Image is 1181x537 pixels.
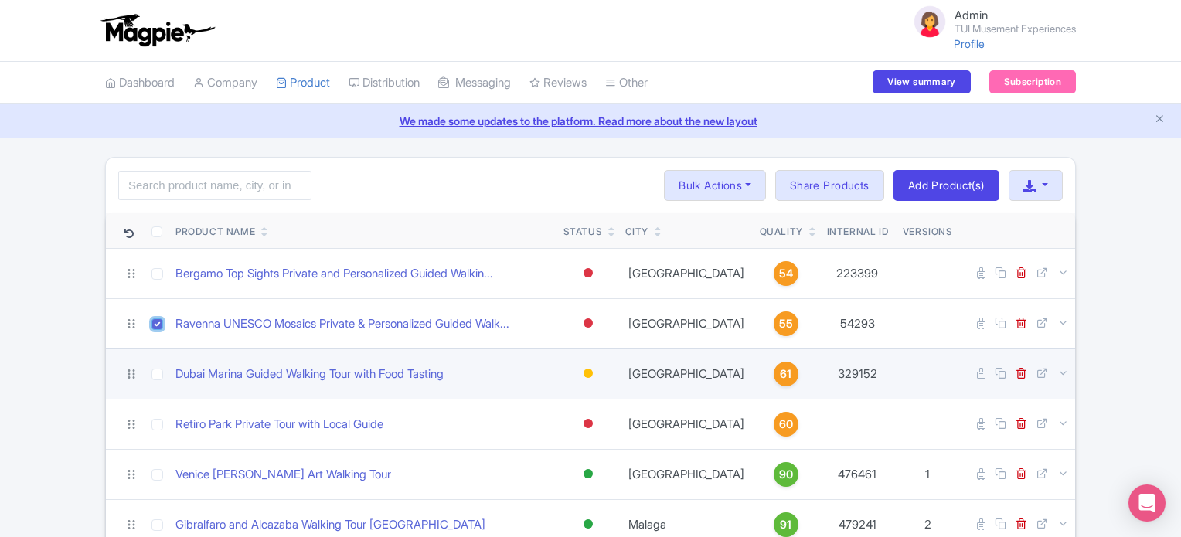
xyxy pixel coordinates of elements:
a: 91 [760,512,812,537]
a: Dashboard [105,62,175,104]
div: Product Name [175,225,255,239]
a: Dubai Marina Guided Walking Tour with Food Tasting [175,365,444,383]
span: Admin [955,8,988,22]
div: Open Intercom Messenger [1128,484,1166,522]
td: [GEOGRAPHIC_DATA] [619,399,754,449]
th: Internal ID [819,213,897,249]
input: Search product name, city, or interal id [118,171,311,200]
img: avatar_key_member-9c1dde93af8b07d7383eb8b5fb890c87.png [911,3,948,40]
div: Quality [760,225,803,239]
span: 2 [924,517,931,532]
a: Add Product(s) [893,170,999,201]
td: 329152 [819,348,897,399]
span: 54 [779,265,793,282]
a: Distribution [349,62,420,104]
div: Status [563,225,603,239]
span: 91 [780,516,791,533]
div: Active [580,513,596,535]
button: Close announcement [1154,111,1166,129]
a: 90 [760,462,812,487]
img: logo-ab69f6fb50320c5b225c76a69d11143b.png [97,13,217,47]
a: 60 [760,412,812,437]
div: Inactive [580,262,596,284]
span: 55 [779,315,793,332]
div: Active [580,463,596,485]
a: Ravenna UNESCO Mosaics Private & Personalized Guided Walk... [175,315,509,333]
a: Bergamo Top Sights Private and Personalized Guided Walkin... [175,265,493,283]
a: Reviews [529,62,587,104]
a: Venice [PERSON_NAME] Art Walking Tour [175,466,391,484]
a: Gibralfaro and Alcazaba Walking Tour [GEOGRAPHIC_DATA] [175,516,485,534]
a: Subscription [989,70,1076,93]
small: TUI Musement Experiences [955,24,1076,34]
a: Company [193,62,257,104]
td: [GEOGRAPHIC_DATA] [619,298,754,348]
div: Inactive [580,413,596,435]
a: Share Products [775,170,884,201]
div: City [625,225,648,239]
td: [GEOGRAPHIC_DATA] [619,248,754,298]
td: 223399 [819,248,897,298]
a: 61 [760,362,812,386]
a: Messaging [438,62,511,104]
a: 55 [760,311,812,336]
a: Profile [954,37,985,50]
td: [GEOGRAPHIC_DATA] [619,449,754,499]
td: 54293 [819,298,897,348]
a: View summary [873,70,970,93]
td: [GEOGRAPHIC_DATA] [619,348,754,399]
span: 1 [925,467,930,481]
div: Inactive [580,312,596,335]
div: Building [580,362,596,385]
span: 61 [780,365,791,382]
td: 476461 [819,449,897,499]
span: 60 [779,416,793,433]
a: Other [605,62,648,104]
th: Versions [897,213,959,249]
a: Admin TUI Musement Experiences [902,3,1076,40]
span: 90 [779,466,793,483]
a: We made some updates to the platform. Read more about the new layout [9,113,1172,129]
a: Retiro Park Private Tour with Local Guide [175,416,383,433]
a: 54 [760,261,812,286]
button: Bulk Actions [664,170,766,201]
a: Product [276,62,330,104]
